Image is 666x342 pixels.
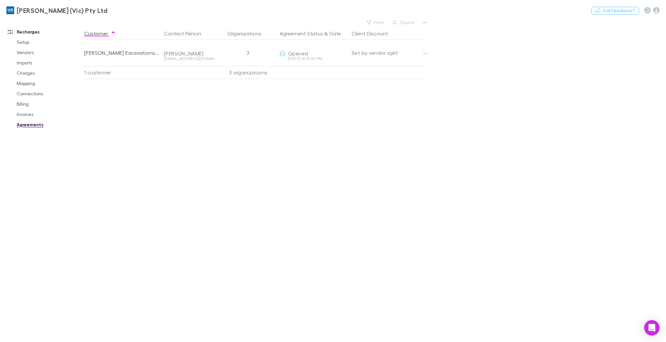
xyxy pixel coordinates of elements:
button: Date [329,27,341,40]
span: Opened [288,50,308,56]
div: [PERSON_NAME] Excavations Unit Trust [84,40,159,66]
button: Organizations [228,27,269,40]
a: Charges [10,68,88,78]
div: Open Intercom Messenger [644,320,660,336]
a: Setup [10,37,88,47]
div: 3 organizations [219,66,277,79]
a: Mapping [10,78,88,89]
a: Billing [10,99,88,109]
div: & [280,27,346,40]
a: [PERSON_NAME] (Vic) Pty Ltd [3,3,111,18]
img: William Buck (Vic) Pty Ltd's Logo [6,6,14,14]
button: Contact Person [164,27,209,40]
button: Search [389,19,419,26]
a: Imports [10,58,88,68]
button: Agreement Status [280,27,323,40]
h3: [PERSON_NAME] (Vic) Pty Ltd [17,6,107,14]
a: Recharges [1,27,88,37]
a: Agreements [10,119,88,130]
a: Vendors [10,47,88,58]
button: Client Discount [352,27,396,40]
a: Invoices [10,109,88,119]
button: Filter [364,19,388,26]
div: 1 customer [84,66,161,79]
a: Connections [10,89,88,99]
div: [DATE] at 12:25 PM [280,57,346,61]
button: Got Feedback? [591,7,639,14]
div: 3 [219,40,277,66]
button: Customer [84,27,116,40]
div: [EMAIL_ADDRESS][DOMAIN_NAME] [164,57,217,61]
div: Set by vendor split [352,40,426,66]
div: [PERSON_NAME] [164,50,217,57]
